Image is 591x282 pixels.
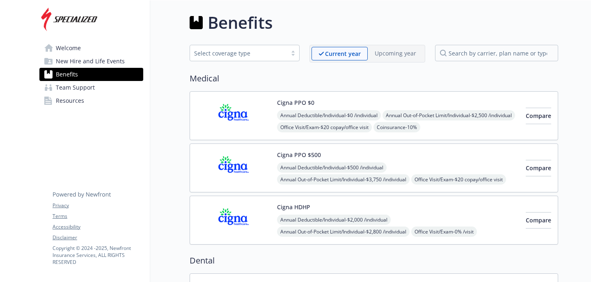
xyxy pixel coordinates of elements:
span: Welcome [56,42,81,55]
a: New Hire and Life Events [39,55,143,68]
img: CIGNA carrier logo [197,98,270,133]
button: Cigna PPO $0 [277,98,314,107]
p: Current year [325,49,361,58]
span: Office Visit/Exam - 0% /visit [411,227,477,237]
span: Compare [526,216,551,224]
span: Office Visit/Exam - $20 copay/office visit [411,174,506,185]
button: Compare [526,108,551,124]
span: Benefits [56,68,78,81]
input: search by carrier, plan name or type [435,45,558,61]
h2: Dental [190,254,558,267]
a: Accessibility [53,223,143,231]
span: Compare [526,112,551,120]
p: Upcoming year [375,49,416,58]
button: Cigna HDHP [277,203,310,211]
span: Annual Out-of-Pocket Limit/Individual - $3,750 /individual [277,174,410,185]
p: Copyright © 2024 - 2025 , Newfront Insurance Services, ALL RIGHTS RESERVED [53,245,143,266]
a: Welcome [39,42,143,55]
a: Team Support [39,81,143,94]
span: Office Visit/Exam - $20 copay/office visit [277,122,372,132]
a: Resources [39,94,143,107]
span: Resources [56,94,84,107]
span: Annual Deductible/Individual - $500 /individual [277,162,387,173]
button: Cigna PPO $500 [277,150,321,159]
span: Annual Out-of-Pocket Limit/Individual - $2,500 /individual [383,110,515,120]
span: Compare [526,164,551,172]
span: Team Support [56,81,95,94]
span: Upcoming year [368,47,423,60]
button: Compare [526,160,551,176]
img: CIGNA carrier logo [197,203,270,238]
img: CIGNA carrier logo [197,150,270,185]
h2: Medical [190,72,558,85]
a: Privacy [53,202,143,209]
h1: Benefits [208,10,273,35]
button: Compare [526,212,551,229]
span: New Hire and Life Events [56,55,125,68]
div: Select coverage type [194,49,283,58]
span: Coinsurance - 10% [373,122,420,132]
span: Annual Deductible/Individual - $0 /individual [277,110,381,120]
a: Benefits [39,68,143,81]
a: Disclaimer [53,234,143,241]
span: Annual Deductible/Individual - $2,000 /individual [277,215,391,225]
span: Annual Out-of-Pocket Limit/Individual - $2,800 /individual [277,227,410,237]
a: Terms [53,213,143,220]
